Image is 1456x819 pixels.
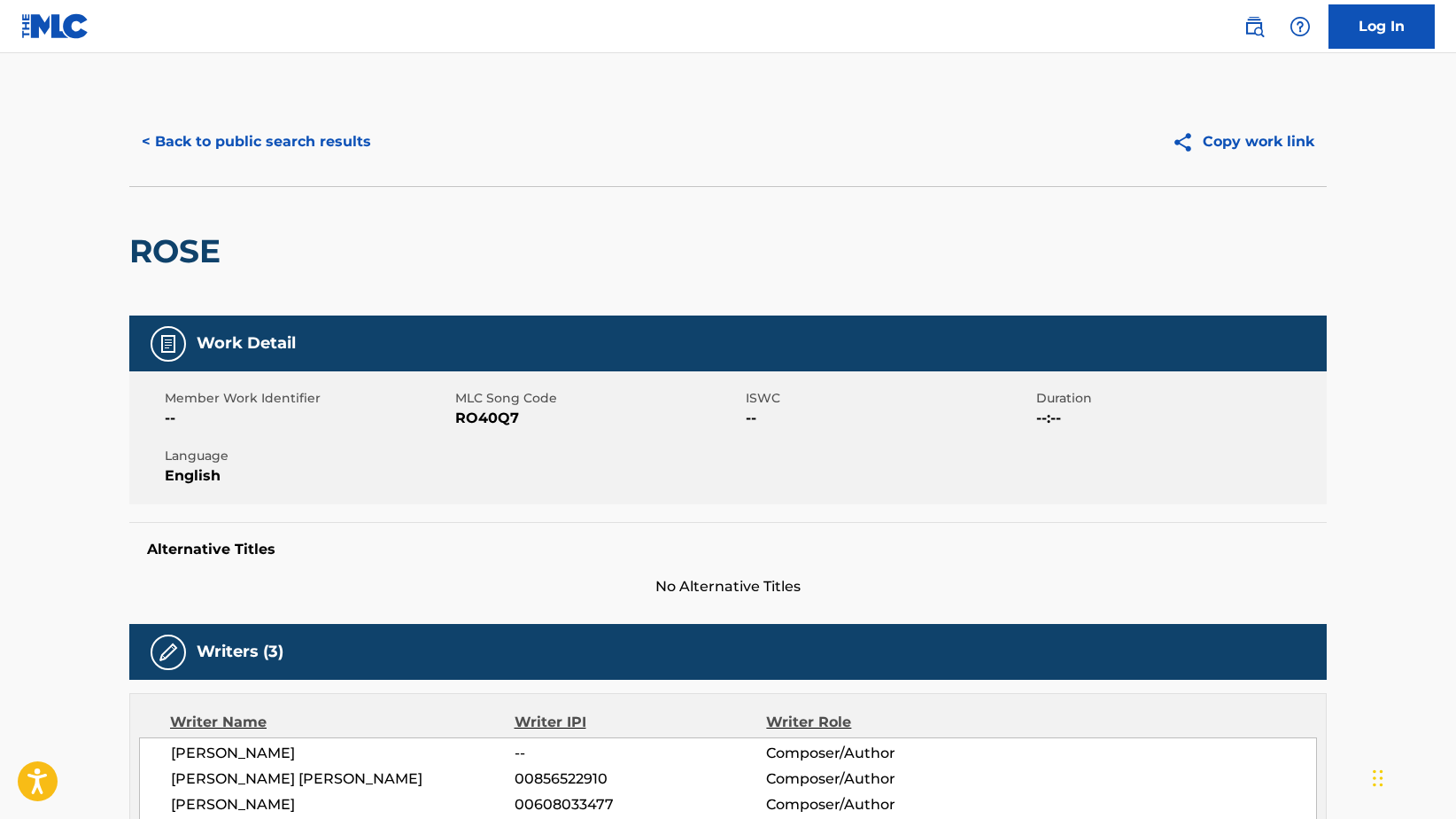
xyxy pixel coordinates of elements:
[766,794,995,815] span: Composer/Author
[1367,734,1456,819] iframe: Chat Widget
[158,333,179,355] img: Work Detail
[165,465,451,487] span: English
[515,743,766,764] span: --
[746,389,1032,408] span: ISWC
[515,794,766,815] span: 00608033477
[197,642,283,662] h5: Writers (3)
[1172,131,1203,153] img: Copy work link
[171,768,515,790] span: [PERSON_NAME] [PERSON_NAME]
[766,712,995,733] div: Writer Role
[1289,16,1311,37] img: help
[746,408,1032,429] span: --
[1243,16,1265,37] img: search
[455,389,741,408] span: MLC Song Code
[165,389,451,408] span: Member Work Identifier
[766,743,995,764] span: Composer/Author
[147,541,1309,558] h5: Alternative Titles
[129,576,1327,597] span: No Alternative Titles
[766,768,995,790] span: Composer/Author
[165,408,451,429] span: --
[158,642,179,663] img: Writers
[1373,752,1383,805] div: Drag
[1282,9,1318,44] div: Help
[21,13,89,39] img: MLC Logo
[171,794,515,815] span: [PERSON_NAME]
[1328,4,1435,49] a: Log In
[1159,120,1327,164] button: Copy work link
[170,712,515,733] div: Writer Name
[129,231,229,271] h2: ROSE
[197,333,296,354] h5: Work Detail
[1036,389,1322,408] span: Duration
[165,447,451,465] span: Language
[515,712,767,733] div: Writer IPI
[171,743,515,764] span: [PERSON_NAME]
[515,768,766,790] span: 00856522910
[1036,408,1322,429] span: --:--
[1236,9,1272,44] a: Public Search
[129,120,383,164] button: < Back to public search results
[455,408,741,429] span: RO40Q7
